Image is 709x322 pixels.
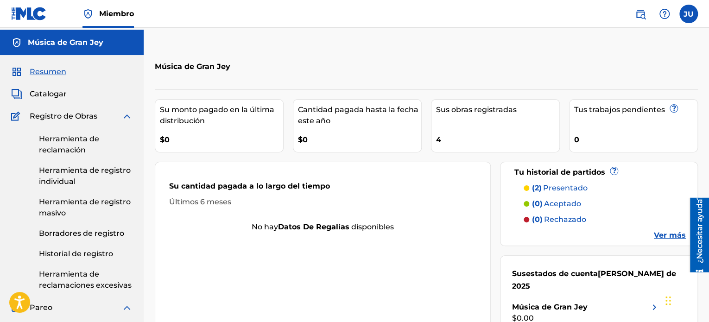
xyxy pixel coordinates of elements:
a: Búsqueda pública [631,5,650,23]
a: Historial de registro [39,248,133,259]
font: $0 [298,135,308,144]
font: 4 [436,135,441,144]
font: Últimos 6 meses [169,197,231,206]
font: disponibles [351,222,394,231]
div: Arrastrar [665,287,671,315]
h5: Música de Gran Jey [28,37,103,48]
font: Catalogar [30,89,67,98]
img: Registro de Obras [11,111,23,122]
font: Herramienta de registro individual [39,166,131,186]
a: Herramienta de reclamaciones excesivas [39,269,133,291]
font: Registro de Obras [30,112,97,120]
font: Música de Gran Jey [155,62,230,71]
font: Resumen [30,67,66,76]
a: (0) aceptado [524,198,686,209]
font: Herramienta de registro masivo [39,197,131,217]
img: Logotipo del MLC [11,7,47,20]
font: Su cantidad pagada a lo largo del tiempo [169,182,330,190]
div: Ayuda [655,5,674,23]
div: Menú de usuario [679,5,698,23]
font: Pareo [30,303,52,312]
font: Tu historial de partidos [514,168,605,177]
font: rechazado [544,215,586,224]
a: Ver más [654,230,686,241]
iframe: Widget de chat [663,278,709,322]
font: estados de cuenta [526,269,598,278]
font: No hay [252,222,278,231]
font: 0 [574,135,579,144]
a: Herramienta de reclamación [39,133,133,156]
img: Resumen [11,66,22,77]
font: Miembro [99,9,134,18]
a: (0) rechazado [524,214,686,225]
a: (2) presentado [524,183,686,194]
a: Herramienta de registro individual [39,165,133,187]
img: buscar [635,8,646,19]
font: Sus [512,269,526,278]
font: $0 [160,135,170,144]
font: aceptado [544,199,581,208]
font: Ver más [654,231,686,240]
font: Historial de registro [39,249,113,258]
font: Sus obras registradas [436,105,517,114]
font: Tus trabajos pendientes [574,105,665,114]
font: Su monto pagado en la última distribución [160,105,274,125]
img: icono de chevron derecho [649,302,660,313]
img: Catalogar [11,88,22,100]
iframe: Centro de recursos [683,198,709,272]
font: (0) [532,215,543,224]
font: (0) [532,199,543,208]
font: Herramienta de reclamaciones excesivas [39,270,132,290]
font: Herramienta de reclamación [39,134,99,154]
a: Herramienta de registro masivo [39,196,133,219]
img: expandir [121,302,133,313]
font: Borradores de registro [39,229,124,238]
a: CatalogarCatalogar [11,88,67,100]
font: Cantidad pagada hasta la fecha este año [298,105,418,125]
font: Música de Gran Jey [28,38,103,47]
img: Titular de los derechos superior [82,8,94,19]
a: ResumenResumen [11,66,66,77]
font: Música de Gran Jey [512,303,588,311]
img: expandir [121,111,133,122]
font: presentado [543,183,588,192]
font: ? [612,166,616,175]
font: (2) [532,183,542,192]
img: Cuentas [11,37,22,48]
font: datos de regalías [278,222,349,231]
a: Borradores de registro [39,228,133,239]
font: ? [672,104,676,113]
img: ayuda [659,8,670,19]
